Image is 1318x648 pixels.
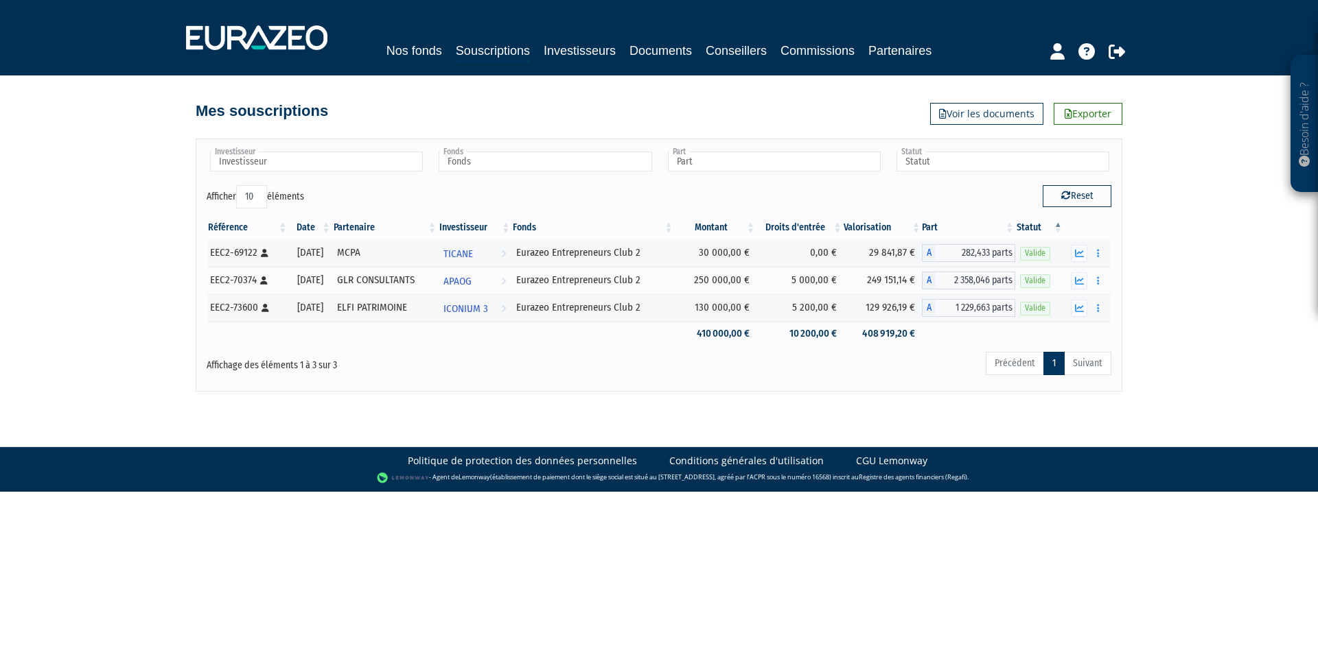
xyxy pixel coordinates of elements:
[516,245,669,260] div: Eurazeo Entrepreneurs Club 2
[1020,274,1050,287] span: Valide
[14,471,1304,485] div: - Agent de (établissement de paiement dont le siège social est situé au [STREET_ADDRESS], agréé p...
[210,300,284,315] div: EEC2-73600
[332,216,439,239] th: Partenaire: activer pour trier la colonne par ordre croissant
[438,216,511,239] th: Investisseur: activer pour trier la colonne par ordre croissant
[922,299,936,317] span: A
[443,296,488,322] span: ICONIUM 3
[438,239,511,267] a: TICANE
[516,273,669,287] div: Eurazeo Entrepreneurs Club 2
[261,249,268,257] i: [Français] Personne physique
[922,216,1015,239] th: Part: activer pour trier la colonne par ordre croissant
[859,472,967,481] a: Registre des agents financiers (Regafi)
[756,294,844,322] td: 5 200,00 €
[516,300,669,315] div: Eurazeo Entrepreneurs Club 2
[675,216,756,239] th: Montant: activer pour trier la colonne par ordre croissant
[260,276,268,285] i: [Français] Personne physique
[922,299,1015,317] div: A - Eurazeo Entrepreneurs Club 2
[756,239,844,267] td: 0,00 €
[675,294,756,322] td: 130 000,00 €
[288,216,332,239] th: Date: activer pour trier la colonne par ordre croissant
[511,216,674,239] th: Fonds: activer pour trier la colonne par ordre croissant
[262,304,269,312] i: [Français] Personne physique
[675,322,756,346] td: 410 000,00 €
[1020,247,1050,260] span: Valide
[844,216,922,239] th: Valorisation: activer pour trier la colonne par ordre croissant
[293,300,327,315] div: [DATE]
[196,103,328,119] h4: Mes souscriptions
[1297,62,1313,186] p: Besoin d'aide ?
[1020,302,1050,315] span: Valide
[756,216,844,239] th: Droits d'entrée: activer pour trier la colonne par ordre croissant
[443,241,473,267] span: TICANE
[501,241,506,267] i: Voir l'investisseur
[844,267,922,294] td: 249 151,14 €
[332,294,439,322] td: ELFI PATRIMOINE
[210,273,284,287] div: EEC2-70374
[922,272,1015,289] div: A - Eurazeo Entrepreneurs Club 2
[332,239,439,267] td: MCPA
[544,41,616,60] a: Investisseurs
[922,244,1015,262] div: A - Eurazeo Entrepreneurs Club 2
[207,216,288,239] th: Référence : activer pour trier la colonne par ordre croissant
[377,471,430,485] img: logo-lemonway.png
[207,185,304,208] label: Afficher éléments
[1054,103,1122,125] a: Exporter
[386,41,442,60] a: Nos fonds
[1015,216,1064,239] th: Statut : activer pour trier la colonne par ordre d&eacute;croissant
[844,322,922,346] td: 408 919,20 €
[936,272,1015,289] span: 2 358,046 parts
[930,103,1043,125] a: Voir les documents
[293,273,327,287] div: [DATE]
[501,296,506,322] i: Voir l'investisseur
[706,41,767,60] a: Conseillers
[1043,352,1065,375] a: 1
[675,267,756,294] td: 250 000,00 €
[856,454,927,468] a: CGU Lemonway
[675,239,756,267] td: 30 000,00 €
[756,267,844,294] td: 5 000,00 €
[501,269,506,294] i: Voir l'investisseur
[844,239,922,267] td: 29 841,87 €
[332,267,439,294] td: GLR CONSULTANTS
[186,25,327,50] img: 1732889491-logotype_eurazeo_blanc_rvb.png
[210,245,284,260] div: EEC2-69122
[629,41,692,60] a: Documents
[293,245,327,260] div: [DATE]
[868,41,932,60] a: Partenaires
[669,454,824,468] a: Conditions générales d'utilisation
[456,41,530,62] a: Souscriptions
[459,472,490,481] a: Lemonway
[1043,185,1111,207] button: Reset
[756,322,844,346] td: 10 200,00 €
[844,294,922,322] td: 129 926,19 €
[236,185,267,208] select: Afficheréléments
[922,244,936,262] span: A
[207,350,572,372] div: Affichage des éléments 1 à 3 sur 3
[438,294,511,322] a: ICONIUM 3
[781,41,855,60] a: Commissions
[936,299,1015,317] span: 1 229,663 parts
[438,267,511,294] a: APAOG
[443,269,472,294] span: APAOG
[408,454,637,468] a: Politique de protection des données personnelles
[922,272,936,289] span: A
[936,244,1015,262] span: 282,433 parts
